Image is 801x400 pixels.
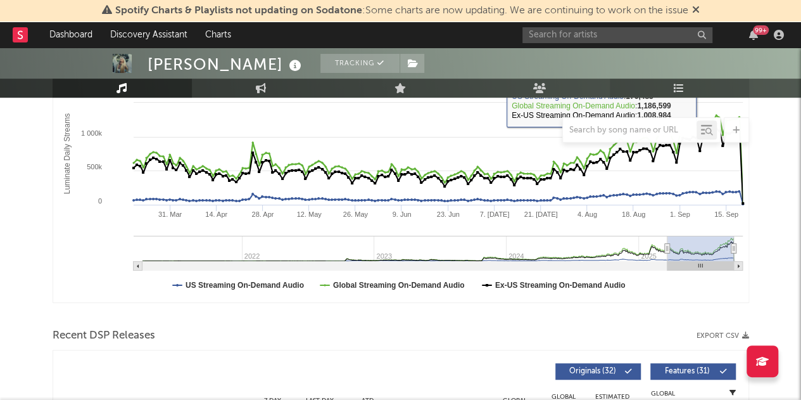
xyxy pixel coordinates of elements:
[63,113,72,194] text: Luminate Daily Streams
[659,368,717,375] span: Features ( 31 )
[332,281,464,290] text: Global Streaming On-Demand Audio
[115,6,688,16] span: : Some charts are now updating. We are continuing to work on the issue
[205,210,227,218] text: 14. Apr
[749,30,758,40] button: 99+
[564,368,622,375] span: Originals ( 32 )
[186,281,304,290] text: US Streaming On-Demand Audio
[148,54,305,75] div: [PERSON_NAME]
[392,210,411,218] text: 9. Jun
[158,210,182,218] text: 31. Mar
[650,363,736,380] button: Features(31)
[714,210,738,218] text: 15. Sep
[524,210,557,218] text: 21. [DATE]
[669,210,690,218] text: 1. Sep
[563,126,697,136] input: Search by song name or URL
[697,332,749,340] button: Export CSV
[495,281,625,290] text: Ex-US Streaming On-Demand Audio
[479,210,509,218] text: 7. [DATE]
[296,210,322,218] text: 12. May
[41,22,101,48] a: Dashboard
[577,210,596,218] text: 4. Aug
[692,6,700,16] span: Dismiss
[320,54,400,73] button: Tracking
[87,163,102,171] text: 500k
[115,6,362,16] span: Spotify Charts & Playlists not updating on Sodatone
[436,210,459,218] text: 23. Jun
[98,197,101,205] text: 0
[522,27,712,43] input: Search for artists
[753,25,769,35] div: 99 +
[196,22,240,48] a: Charts
[251,210,274,218] text: 28. Apr
[53,49,749,302] svg: Luminate Daily Consumption
[555,363,641,380] button: Originals(32)
[53,328,155,344] span: Recent DSP Releases
[343,210,368,218] text: 26. May
[101,22,196,48] a: Discovery Assistant
[621,210,645,218] text: 18. Aug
